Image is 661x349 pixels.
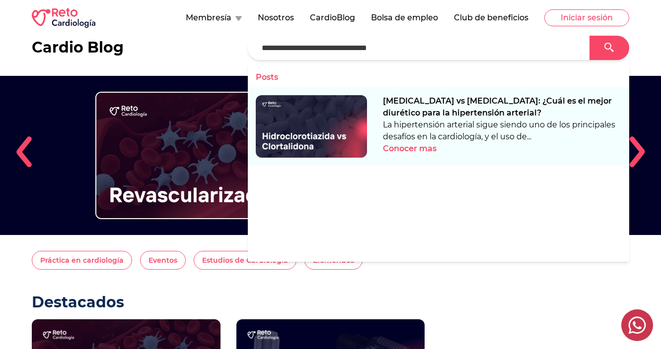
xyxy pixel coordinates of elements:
button: CardioBlog [310,12,355,24]
h2: Cardio Blog [32,39,124,57]
button: Bolsa de empleo [371,12,438,24]
a: Hidroclorotiazida vs Clortalidona: ¿Cuál es el mejor diurético para la hipertensión arterial?[MED... [248,87,629,166]
button: Práctica en cardiología [32,251,132,270]
h2: Destacados [32,293,425,311]
button: Eventos [140,251,186,270]
img: RETO Cardio Logo [32,8,95,28]
p: Conocer mas [383,143,437,155]
p: La hipertensión arterial sigue siendo uno de los principales desafíos en la cardiología, y el uso... [383,119,621,143]
button: Nosotros [258,12,294,24]
img: ¿Los pacientes mayores de 75 años y con STEMI también se benefician de la revascularización compl... [95,92,323,219]
button: Estudios de Cardiología [194,251,296,270]
button: Membresía [186,12,242,24]
img: right [629,136,645,168]
p: [MEDICAL_DATA] vs [MEDICAL_DATA]: ¿Cuál es el mejor diurético para la hipertensión arterial? [383,95,621,119]
button: Iniciar sesión [544,9,629,26]
img: Hidroclorotiazida vs Clortalidona: ¿Cuál es el mejor diurético para la hipertensión arterial? [256,95,367,158]
img: left [16,136,32,168]
button: Conocer mas [383,143,454,155]
div: 1 / 5 [32,76,629,235]
button: Club de beneficios [454,12,528,24]
p: Posts [248,63,629,87]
